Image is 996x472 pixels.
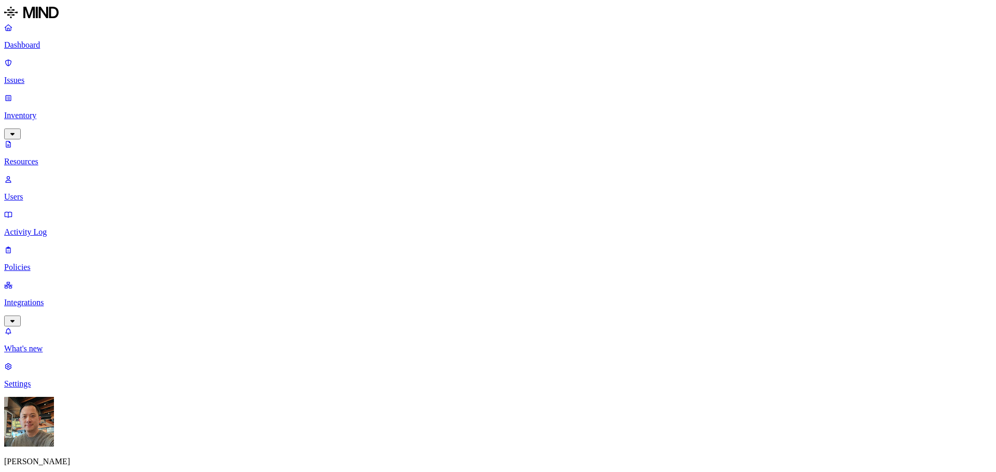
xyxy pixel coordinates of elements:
a: Settings [4,362,992,389]
a: Integrations [4,280,992,325]
p: Dashboard [4,40,992,50]
a: Users [4,175,992,202]
p: Inventory [4,111,992,120]
p: Issues [4,76,992,85]
a: Issues [4,58,992,85]
a: Inventory [4,93,992,138]
p: Resources [4,157,992,166]
a: Policies [4,245,992,272]
p: Settings [4,379,992,389]
a: Dashboard [4,23,992,50]
p: Integrations [4,298,992,307]
a: Activity Log [4,210,992,237]
a: MIND [4,4,992,23]
p: What's new [4,344,992,353]
a: Resources [4,139,992,166]
a: What's new [4,326,992,353]
p: Activity Log [4,227,992,237]
p: Users [4,192,992,202]
p: Policies [4,263,992,272]
img: Huy Ngo [4,397,54,447]
img: MIND [4,4,59,21]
